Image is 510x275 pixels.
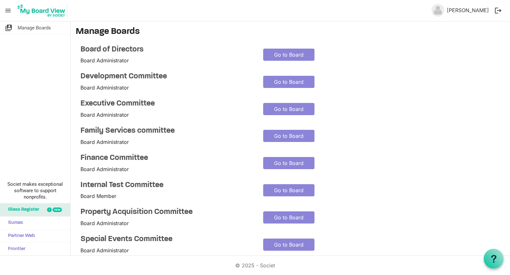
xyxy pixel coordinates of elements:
a: Go to Board [263,239,314,251]
a: [PERSON_NAME] [444,4,491,17]
a: Go to Board [263,103,314,115]
span: Partner Web [5,230,35,242]
a: Go to Board [263,49,314,61]
img: no-profile-picture.svg [431,4,444,17]
a: Go to Board [263,211,314,224]
a: Property Acquisition Committee [80,208,254,217]
a: Special Events Committee [80,235,254,244]
span: Board Administrator [80,139,129,145]
a: Go to Board [263,157,314,169]
a: Go to Board [263,130,314,142]
div: new [53,208,62,212]
span: Glass Register [5,203,39,216]
span: menu [2,4,14,17]
span: Sumac [5,216,23,229]
span: Board Administrator [80,247,129,254]
span: switch_account [5,21,13,34]
span: Manage Boards [18,21,51,34]
h3: Manage Boards [76,27,505,37]
span: Board Administrator [80,57,129,64]
a: Internal Test Committee [80,181,254,190]
img: My Board View Logo [16,3,67,19]
span: Board Administrator [80,166,129,172]
a: Development Committee [80,72,254,81]
a: My Board View Logo [16,3,70,19]
span: Board Administrator [80,84,129,91]
a: Go to Board [263,184,314,196]
a: Family Services committee [80,126,254,136]
button: logout [491,4,505,17]
span: Frontier [5,243,25,255]
span: Societ makes exceptional software to support nonprofits. [3,181,67,200]
span: Board Member [80,193,116,199]
span: Board Administrator [80,220,129,226]
a: Go to Board [263,76,314,88]
a: © 2025 - Societ [235,262,275,269]
a: Executive Committee [80,99,254,108]
a: Finance Committee [80,153,254,163]
a: Board of Directors [80,45,254,54]
span: Board Administrator [80,112,129,118]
